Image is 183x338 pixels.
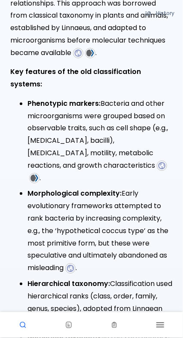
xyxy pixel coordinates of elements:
[140,7,180,19] button: History
[27,188,173,275] li: Early evolutionary frameworks attempted to rank bacteria by increasing complexity, e.g., the ‘hyp...
[27,99,101,109] strong: Phenotypic markers:
[27,279,110,289] strong: Hierarchical taxonomy:
[74,49,82,57] img: favicons
[30,175,38,182] img: favicons
[158,162,166,170] img: favicons
[27,278,173,328] li: Classification used hierarchical ranks (class, order, family, genus, species), adopted from Linna...
[86,49,94,57] img: favicons
[67,265,74,273] img: favicons
[27,189,122,199] strong: Morphological complexity:
[10,67,141,89] strong: Key features of the old classification systems:
[27,98,173,185] li: Bacteria and other microorganisms were grouped based on observable traits, such as cell shape (e....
